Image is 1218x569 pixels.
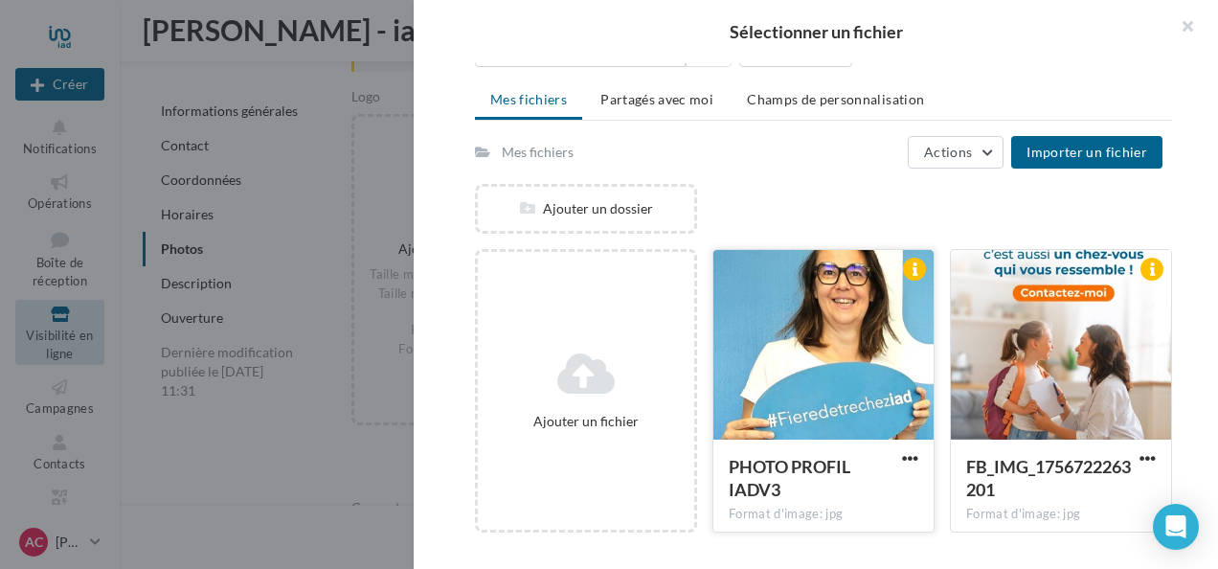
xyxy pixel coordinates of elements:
[490,91,567,107] span: Mes fichiers
[966,506,1156,523] div: Format d'image: jpg
[747,91,924,107] span: Champs de personnalisation
[729,456,850,500] span: PHOTO PROFIL IADV3
[908,136,1004,169] button: Actions
[1026,144,1147,160] span: Importer un fichier
[1011,136,1162,169] button: Importer un fichier
[478,199,694,218] div: Ajouter un dossier
[444,23,1187,40] h2: Sélectionner un fichier
[502,143,574,162] div: Mes fichiers
[924,144,972,160] span: Actions
[729,506,918,523] div: Format d'image: jpg
[600,91,713,107] span: Partagés avec moi
[1153,504,1199,550] div: Open Intercom Messenger
[485,412,687,431] div: Ajouter un fichier
[966,456,1131,500] span: FB_IMG_1756722263201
